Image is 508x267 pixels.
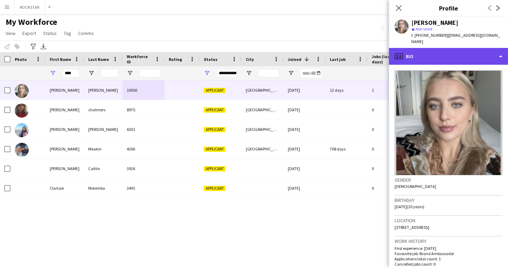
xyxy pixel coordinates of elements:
div: 0 [368,178,413,198]
span: Applicant [204,88,225,93]
span: [STREET_ADDRESS] [395,225,429,230]
img: Clara Meakin [15,143,29,157]
button: Open Filter Menu [246,70,252,76]
a: Status [40,29,60,38]
div: 0 [368,139,413,159]
button: Open Filter Menu [288,70,294,76]
input: First Name Filter Input [62,69,80,77]
h3: Gender [395,177,502,183]
a: Tag [61,29,74,38]
div: [PERSON_NAME] [46,139,84,159]
button: Open Filter Menu [127,70,133,76]
span: Tag [64,30,71,36]
div: chalmers [84,100,123,119]
div: 10050 [123,80,165,100]
img: Clara Stroud [15,84,29,98]
img: clara chalmers [15,104,29,118]
a: Comms [75,29,97,38]
div: Molomba [84,178,123,198]
h3: Profile [389,3,508,13]
div: Meakin [84,139,123,159]
div: [PERSON_NAME] [411,20,458,26]
h3: Work history [395,238,502,244]
div: [DATE] [284,159,326,178]
div: 12 days [326,80,368,100]
p: First experience: [DATE] [395,246,502,251]
div: Clarisse [46,178,84,198]
div: 4366 [123,139,165,159]
span: Export [22,30,36,36]
input: City Filter Input [258,69,279,77]
div: [DATE] [284,100,326,119]
img: Anna-Clara Cieutat [15,123,29,137]
div: [PERSON_NAME] [84,120,123,139]
span: Applicant [204,107,225,113]
button: ROCKSTAR [14,0,45,14]
app-action-btn: Advanced filters [29,42,37,51]
span: Applicant [204,186,225,191]
span: My Workforce [6,17,57,27]
p: Cancelled jobs count: 0 [395,261,502,267]
span: Last job [330,57,346,62]
span: [DATE] (20 years) [395,204,424,209]
span: Status [204,57,217,62]
span: Applicant [204,166,225,171]
div: [GEOGRAPHIC_DATA] [242,120,284,139]
div: 0 [368,159,413,178]
span: Applicant [204,127,225,132]
app-action-btn: Export XLSX [39,42,48,51]
div: [GEOGRAPHIC_DATA] [242,80,284,100]
span: Applicant [204,147,225,152]
span: t. [PHONE_NUMBER] [411,33,448,38]
button: Open Filter Menu [204,70,210,76]
button: Everyone9,769 [388,24,423,33]
span: View [6,30,15,36]
p: Favourite job: Brand Ambassador [395,251,502,256]
input: Last Name Filter Input [101,69,118,77]
div: 3926 [123,159,165,178]
input: Workforce ID Filter Input [139,69,160,77]
span: Jobs (last 90 days) [372,54,401,64]
input: Joined Filter Input [300,69,321,77]
div: Bio [389,48,508,65]
img: Crew avatar or photo [395,70,502,175]
div: [PERSON_NAME] [46,120,84,139]
span: Last Name [88,57,109,62]
div: [PERSON_NAME] [46,159,84,178]
h3: Birthday [395,197,502,203]
div: 708 days [326,139,368,159]
span: Status [43,30,57,36]
div: [PERSON_NAME] [46,80,84,100]
div: [DATE] [284,80,326,100]
p: Applications total count: 1 [395,256,502,261]
span: Photo [15,57,27,62]
div: [DATE] [284,139,326,159]
button: Open Filter Menu [88,70,95,76]
span: Joined [288,57,301,62]
div: [PERSON_NAME] [46,100,84,119]
a: View [3,29,18,38]
span: Rating [169,57,182,62]
span: Comms [78,30,94,36]
div: [DATE] [284,178,326,198]
div: Caitlin [84,159,123,178]
span: Not rated [416,26,432,31]
span: City [246,57,254,62]
div: 6033 [123,120,165,139]
div: 3491 [123,178,165,198]
div: 1 [368,80,413,100]
span: Workforce ID [127,54,152,64]
div: [PERSON_NAME] [84,80,123,100]
div: [GEOGRAPHIC_DATA] [242,100,284,119]
div: [DATE] [284,120,326,139]
h3: Location [395,217,502,224]
span: | [EMAIL_ADDRESS][DOMAIN_NAME] [411,33,500,44]
div: 0 [368,100,413,119]
span: First Name [50,57,71,62]
div: 0 [368,120,413,139]
button: Open Filter Menu [50,70,56,76]
a: Export [20,29,39,38]
div: 8975 [123,100,165,119]
span: [DEMOGRAPHIC_DATA] [395,184,436,189]
div: [GEOGRAPHIC_DATA] [242,139,284,159]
